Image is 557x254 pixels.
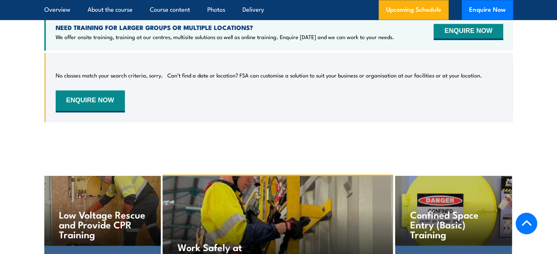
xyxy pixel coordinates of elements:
[410,209,497,239] h4: Confined Space Entry (Basic) Training
[56,90,125,112] button: ENQUIRE NOW
[59,209,146,239] h4: Low Voltage Rescue and Provide CPR Training
[434,24,503,40] button: ENQUIRE NOW
[56,72,163,79] p: No classes match your search criteria, sorry.
[167,72,482,79] p: Can’t find a date or location? FSA can customise a solution to suit your business or organisation...
[56,33,394,41] p: We offer onsite training, training at our centres, multisite solutions as well as online training...
[56,23,394,31] h4: NEED TRAINING FOR LARGER GROUPS OR MULTIPLE LOCATIONS?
